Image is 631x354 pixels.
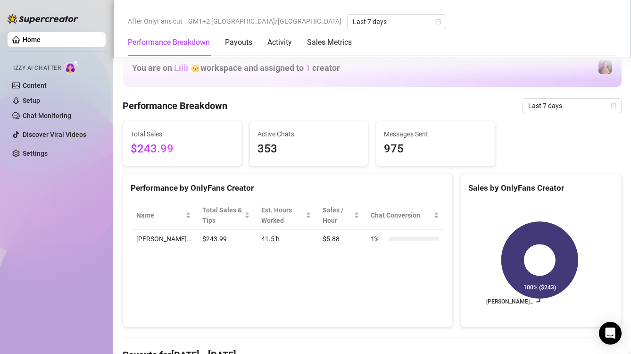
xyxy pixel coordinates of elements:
[353,15,440,29] span: Last 7 days
[202,205,242,226] span: Total Sales & Tips
[384,129,487,139] span: Messages Sent
[131,230,197,248] td: [PERSON_NAME]…
[261,205,304,226] div: Est. Hours Worked
[256,230,317,248] td: 41.5 h
[131,140,234,158] span: $243.99
[257,140,361,158] span: 353
[435,19,441,25] span: calendar
[23,131,86,138] a: Discover Viral Videos
[486,298,533,305] text: [PERSON_NAME]…
[197,230,256,248] td: $243.99
[132,63,340,73] h1: You are on workspace and assigned to creator
[123,99,227,112] h4: Performance Breakdown
[365,201,445,230] th: Chat Conversion
[317,230,365,248] td: $5.88
[8,14,78,24] img: logo-BBDzfeDw.svg
[131,129,234,139] span: Total Sales
[188,14,341,28] span: GMT+2 [GEOGRAPHIC_DATA]/[GEOGRAPHIC_DATA]
[65,60,79,74] img: AI Chatter
[225,37,252,48] div: Payouts
[136,210,183,220] span: Name
[128,37,210,48] div: Performance Breakdown
[267,37,292,48] div: Activity
[306,63,310,73] span: 1
[371,210,432,220] span: Chat Conversion
[197,201,256,230] th: Total Sales & Tips
[13,64,61,73] span: Izzy AI Chatter
[323,205,352,226] span: Sales / Hour
[23,112,71,119] a: Chat Monitoring
[598,60,612,74] img: allison
[468,182,614,194] div: Sales by OnlyFans Creator
[174,63,200,73] span: Lilli 🐱
[23,36,41,43] a: Home
[307,37,352,48] div: Sales Metrics
[317,201,365,230] th: Sales / Hour
[128,14,183,28] span: After OnlyFans cut
[131,201,197,230] th: Name
[23,150,48,157] a: Settings
[611,103,616,109] span: calendar
[371,234,386,244] span: 1 %
[23,97,40,104] a: Setup
[257,129,361,139] span: Active Chats
[599,322,622,345] div: Open Intercom Messenger
[131,182,445,194] div: Performance by OnlyFans Creator
[528,99,616,113] span: Last 7 days
[384,140,487,158] span: 975
[23,82,47,89] a: Content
